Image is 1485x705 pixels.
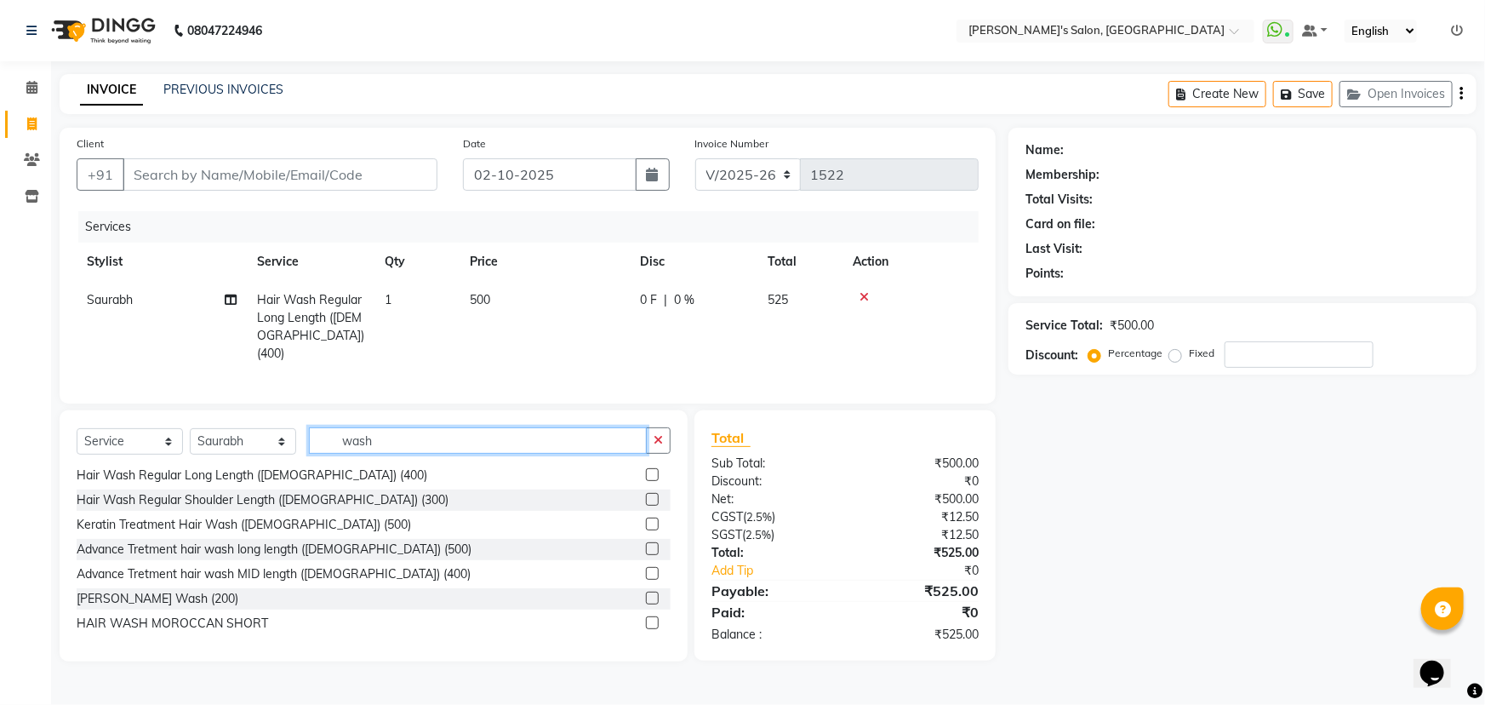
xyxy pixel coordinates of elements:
[711,429,751,447] span: Total
[77,243,247,281] th: Stylist
[699,508,845,526] div: ( )
[460,243,630,281] th: Price
[640,291,657,309] span: 0 F
[1025,240,1082,258] div: Last Visit:
[695,136,769,152] label: Invoice Number
[699,526,845,544] div: ( )
[43,7,160,54] img: logo
[247,243,374,281] th: Service
[711,509,743,524] span: CGST
[699,626,845,644] div: Balance :
[842,243,979,281] th: Action
[309,427,647,454] input: Search or Scan
[1273,81,1333,107] button: Save
[1025,317,1103,335] div: Service Total:
[845,490,991,508] div: ₹500.00
[630,243,757,281] th: Disc
[664,291,667,309] span: |
[123,158,437,191] input: Search by Name/Mobile/Email/Code
[699,544,845,562] div: Total:
[757,243,842,281] th: Total
[845,626,991,644] div: ₹525.00
[1339,81,1453,107] button: Open Invoices
[77,158,124,191] button: +91
[870,562,991,580] div: ₹0
[768,292,788,307] span: 525
[1108,346,1162,361] label: Percentage
[257,292,364,361] span: Hair Wash Regular Long Length ([DEMOGRAPHIC_DATA]) (400)
[187,7,262,54] b: 08047224946
[699,581,845,601] div: Payable:
[374,243,460,281] th: Qty
[746,510,772,524] span: 2.5%
[845,473,991,490] div: ₹0
[845,526,991,544] div: ₹12.50
[463,136,486,152] label: Date
[845,544,991,562] div: ₹525.00
[78,211,991,243] div: Services
[845,581,991,601] div: ₹525.00
[699,455,845,473] div: Sub Total:
[845,602,991,622] div: ₹0
[699,490,845,508] div: Net:
[80,75,143,106] a: INVOICE
[711,527,742,542] span: SGST
[87,292,133,307] span: Saurabh
[77,565,471,583] div: Advance Tretment hair wash MID length ([DEMOGRAPHIC_DATA]) (400)
[470,292,490,307] span: 500
[845,508,991,526] div: ₹12.50
[77,516,411,534] div: Keratin Treatment Hair Wash ([DEMOGRAPHIC_DATA]) (500)
[674,291,694,309] span: 0 %
[1025,141,1064,159] div: Name:
[1025,191,1093,209] div: Total Visits:
[163,82,283,97] a: PREVIOUS INVOICES
[77,615,268,633] div: HAIR WASH MOROCCAN SHORT
[1189,346,1214,361] label: Fixed
[1025,347,1078,364] div: Discount:
[699,562,869,580] a: Add Tip
[1025,265,1064,283] div: Points:
[77,590,238,608] div: [PERSON_NAME] Wash (200)
[699,602,845,622] div: Paid:
[699,473,845,490] div: Discount:
[385,292,391,307] span: 1
[77,136,104,152] label: Client
[77,541,471,559] div: Advance Tretment hair wash long length ([DEMOGRAPHIC_DATA]) (500)
[745,528,771,542] span: 2.5%
[1025,215,1095,233] div: Card on file:
[1414,637,1468,688] iframe: chat widget
[1168,81,1266,107] button: Create New
[1110,317,1154,335] div: ₹500.00
[77,467,427,484] div: Hair Wash Regular Long Length ([DEMOGRAPHIC_DATA]) (400)
[845,455,991,473] div: ₹500.00
[1025,166,1099,184] div: Membership:
[77,491,448,509] div: Hair Wash Regular Shoulder Length ([DEMOGRAPHIC_DATA]) (300)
